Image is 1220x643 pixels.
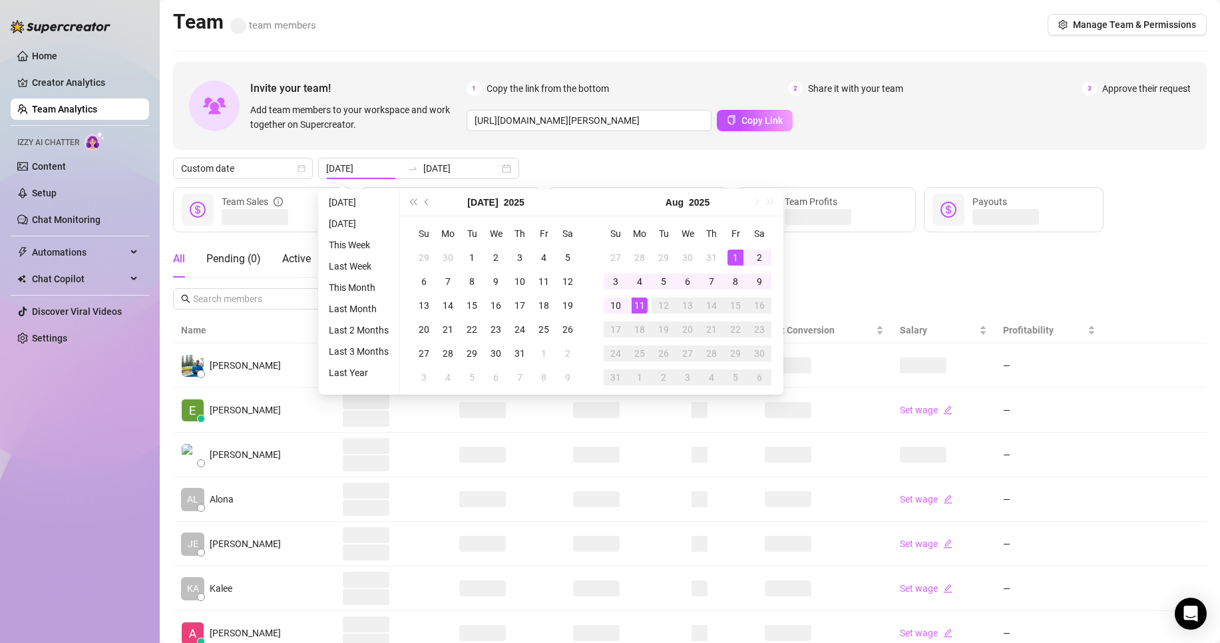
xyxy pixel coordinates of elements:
[182,355,204,377] img: Emad Ataei
[182,399,204,421] img: Eduardo Leon Jr
[765,325,835,335] span: Chat Conversion
[679,194,688,209] span: question-circle
[717,110,793,131] button: Copy Link
[181,158,305,178] span: Custom date
[459,325,524,335] span: Messages Sent
[573,323,665,337] div: Est. Hours
[298,164,305,172] span: calendar
[808,81,903,96] span: Share it with your team
[487,81,609,96] span: Copy the link from the bottom
[85,131,105,150] img: AI Chatter
[1082,81,1097,96] span: 3
[187,492,198,507] span: AL
[210,536,281,551] span: [PERSON_NAME]
[274,194,283,209] span: info-circle
[32,104,97,114] a: Team Analytics
[995,522,1103,566] td: —
[1003,325,1054,335] span: Profitability
[943,405,952,415] span: edit
[684,318,757,343] th: Creators
[173,318,335,343] th: Name
[182,444,204,466] img: Julie Flores
[210,581,232,596] span: Kalee
[622,323,631,337] span: question-circle
[210,626,281,640] span: [PERSON_NAME]
[32,306,122,317] a: Discover Viral Videos
[332,252,389,265] span: Snoozed ( 0 )
[181,323,316,337] span: Name
[411,295,419,303] span: team
[900,405,952,415] a: Set wageedit
[173,9,316,35] h2: Team
[173,251,185,267] div: All
[995,433,1103,477] td: —
[1073,19,1196,30] span: Manage Team & Permissions
[943,584,952,593] span: edit
[206,251,261,267] div: Pending ( 0 )
[32,268,126,290] span: Chat Copilot
[900,538,952,549] a: Set wageedit
[210,447,281,462] span: [PERSON_NAME]
[250,80,467,97] span: Invite your team!
[900,583,952,594] a: Set wageedit
[943,539,952,548] span: edit
[943,495,952,504] span: edit
[230,19,316,31] span: team members
[282,252,311,265] span: Active
[343,325,399,335] span: Private Sales
[187,581,199,596] span: KA
[788,81,803,96] span: 2
[900,325,927,335] span: Salary
[972,196,1007,207] span: Payouts
[753,202,769,218] span: dollar-circle
[940,202,956,218] span: dollar-circle
[407,163,418,174] span: to
[210,358,281,373] span: [PERSON_NAME]
[32,333,67,343] a: Settings
[995,343,1103,388] td: —
[727,115,736,124] span: copy
[1048,14,1207,35] button: Manage Team & Permissions
[210,403,281,417] span: [PERSON_NAME]
[900,628,952,638] a: Set wageedit
[900,494,952,505] a: Set wageedit
[1102,81,1191,96] span: Approve their request
[193,292,302,306] input: Search members
[32,214,101,225] a: Chat Monitoring
[597,194,688,209] div: Est. Hours Worked
[210,492,234,507] span: Alona
[785,196,837,207] span: Team Profits
[17,136,79,149] span: Izzy AI Chatter
[995,388,1103,433] td: —
[995,566,1103,611] td: —
[190,202,206,218] span: dollar-circle
[32,51,57,61] a: Home
[467,81,481,96] span: 1
[32,188,57,198] a: Setup
[377,202,393,218] span: message
[1058,20,1068,29] span: setting
[250,103,461,132] span: Add team members to your workspace and work together on Supercreator.
[222,194,283,209] div: Team Sales
[17,247,28,258] span: thunderbolt
[11,20,110,33] img: logo-BBDzfeDw.svg
[17,274,26,284] img: Chat Copilot
[741,115,783,126] span: Copy Link
[409,196,472,207] span: Messages Sent
[1175,598,1207,630] div: Open Intercom Messenger
[32,72,138,93] a: Creator Analytics
[407,163,418,174] span: swap-right
[995,477,1103,522] td: —
[188,536,198,551] span: JE
[32,242,126,263] span: Automations
[326,161,402,176] input: Start date
[181,294,190,304] span: search
[943,628,952,638] span: edit
[423,161,499,176] input: End date
[565,202,581,218] span: hourglass
[32,161,66,172] a: Content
